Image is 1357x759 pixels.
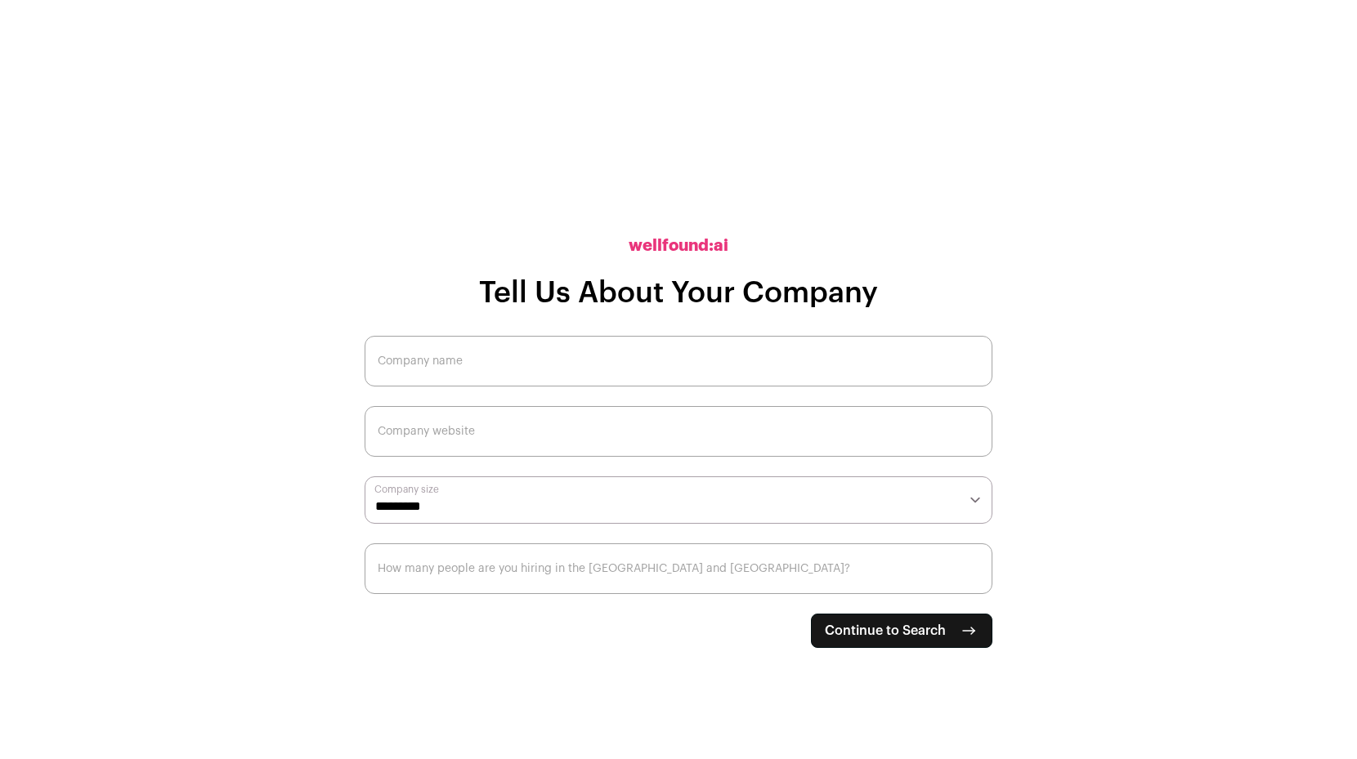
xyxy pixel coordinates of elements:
[365,543,992,594] input: How many people are you hiring in the US and Canada?
[479,277,878,310] h1: Tell Us About Your Company
[365,406,992,457] input: Company website
[825,621,946,641] span: Continue to Search
[629,234,728,257] h2: wellfound:ai
[811,614,992,648] button: Continue to Search
[365,336,992,386] input: Company name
